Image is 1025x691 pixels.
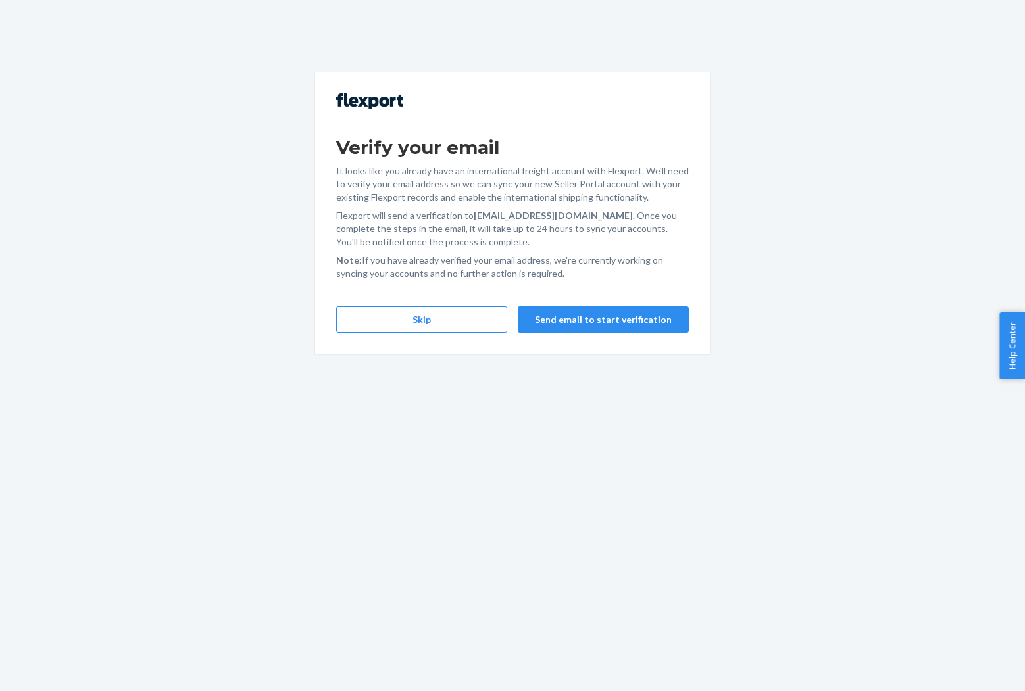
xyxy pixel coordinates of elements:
[336,209,689,249] p: Flexport will send a verification to . Once you complete the steps in the email, it will take up ...
[336,254,362,266] strong: Note:
[518,306,689,333] button: Send email to start verification
[474,210,633,221] strong: [EMAIL_ADDRESS][DOMAIN_NAME]
[336,306,507,333] button: Skip
[336,93,403,109] img: Flexport logo
[336,254,689,280] p: If you have already verified your email address, we're currently working on syncing your accounts...
[336,164,689,204] p: It looks like you already have an international freight account with Flexport. We'll need to veri...
[999,312,1025,379] button: Help Center
[336,135,689,159] h1: Verify your email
